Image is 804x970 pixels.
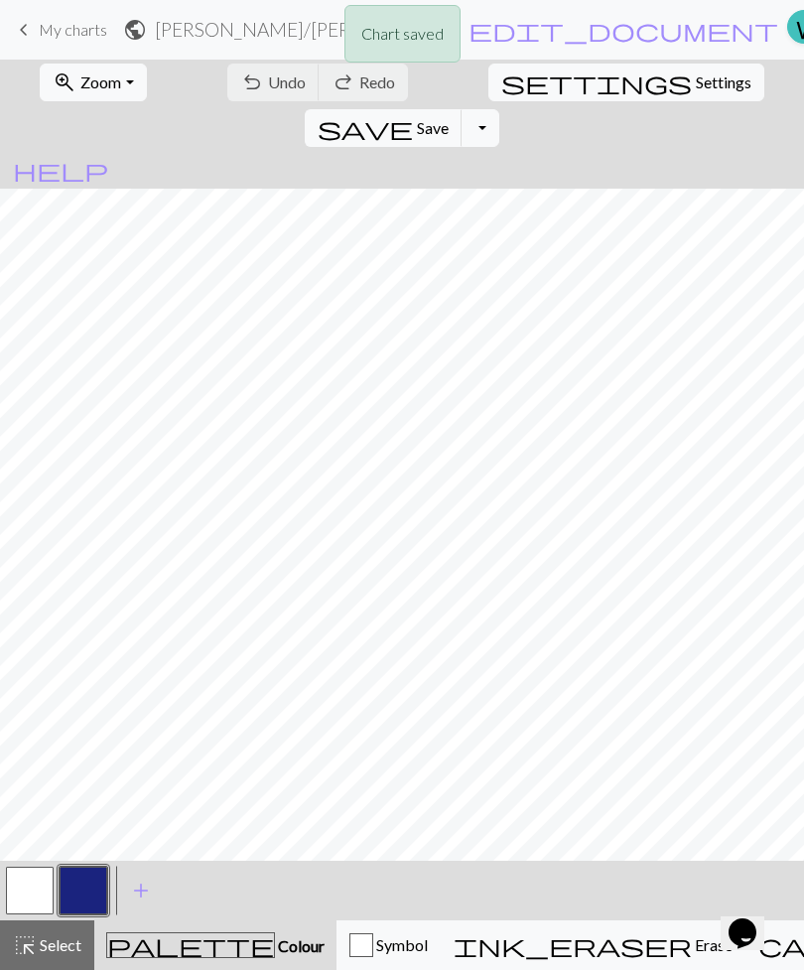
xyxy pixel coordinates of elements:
[696,70,751,94] span: Settings
[94,920,336,970] button: Colour
[13,931,37,959] span: highlight_alt
[275,936,325,955] span: Colour
[336,920,441,970] button: Symbol
[37,935,81,954] span: Select
[501,69,692,96] span: settings
[417,118,449,137] span: Save
[721,891,784,950] iframe: chat widget
[501,70,692,94] i: Settings
[692,935,733,954] span: Erase
[305,109,463,147] button: Save
[13,156,108,184] span: help
[40,64,146,101] button: Zoom
[107,931,274,959] span: palette
[441,920,745,970] button: Erase
[361,22,444,46] p: Chart saved
[373,935,428,954] span: Symbol
[318,114,413,142] span: save
[129,877,153,904] span: add
[53,69,76,96] span: zoom_in
[80,72,121,91] span: Zoom
[488,64,764,101] button: SettingsSettings
[454,931,692,959] span: ink_eraser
